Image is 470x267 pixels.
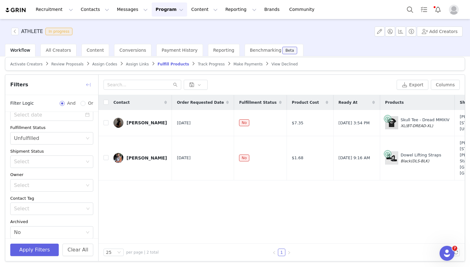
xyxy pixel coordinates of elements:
span: Reporting [213,48,234,53]
span: Assign Links [126,62,149,66]
div: No [14,226,21,238]
span: Payment History [162,48,198,53]
div: Contact Tag [10,195,93,202]
button: Contacts [77,2,113,17]
img: Product Image [385,117,398,129]
button: Recruitment [32,2,77,17]
button: Add Creators [417,26,463,36]
i: icon: search [173,83,177,87]
span: [DATE] 3:54 PM [339,120,370,126]
span: Contact [113,100,130,105]
span: Make Payments [233,62,263,66]
span: Ready At [339,100,357,105]
div: Beta [285,49,294,52]
img: grin logo [5,7,27,13]
button: Program [152,2,187,17]
div: Select [14,182,83,188]
span: Fulfill Products [158,62,189,66]
i: icon: down [86,184,90,188]
a: [PERSON_NAME] [113,153,167,163]
span: Content [87,48,104,53]
span: $1.68 [292,155,303,161]
span: Track Progress [198,62,224,66]
span: All Creators [46,48,71,53]
div: Archived [10,219,93,225]
i: icon: calendar [85,112,90,117]
input: Select date [10,108,93,121]
span: [object Object] [11,28,75,35]
span: Filter Logic [10,100,34,107]
iframe: Intercom live chat [440,246,454,261]
span: per page | 2 total [126,250,159,255]
span: Filters [10,81,28,88]
div: Select [14,159,83,165]
button: Apply Filters [10,244,59,256]
div: Dowel Lifting Straps [401,152,441,164]
div: [PERSON_NAME] [127,120,167,125]
span: Fulfillment Status [239,100,276,105]
span: No [239,119,249,126]
input: Search... [104,80,181,90]
img: Product Image [385,152,398,164]
span: Order Requested Date [177,100,224,105]
div: Unfulfilled [14,132,39,144]
a: Brands [260,2,285,17]
div: Skull Tee - Dread MMXIV [401,117,449,129]
button: Profile [445,5,465,15]
span: Workflow [10,48,30,53]
button: Search [403,2,417,17]
a: [PERSON_NAME] [113,118,167,128]
button: Content [187,2,221,17]
a: Community [286,2,321,17]
a: 1 [278,249,285,256]
div: [PERSON_NAME] [127,155,167,160]
img: placeholder-profile.jpg [449,5,459,15]
li: 1 [278,249,285,256]
i: icon: left [272,251,276,255]
span: $7.35 [292,120,303,126]
button: Notifications [431,2,445,17]
span: No [239,155,249,161]
i: icon: down [117,250,121,255]
span: Products [385,100,404,105]
span: Benchmarking [250,48,281,53]
span: [DATE] [177,155,191,161]
div: Select [14,206,84,212]
li: Previous Page [270,249,278,256]
span: 7 [452,246,457,251]
span: Activate Creators [10,62,43,66]
img: 8b7d4420-543f-489e-af6a-bdc7727f56bd--s.jpg [113,153,123,163]
button: Export [397,80,428,90]
div: Owner [10,172,93,178]
span: And [65,100,78,107]
img: b5b70573-7e24-42ec-a953-6615326e1151.jpg [113,118,123,128]
span: Product Cost [292,100,319,105]
button: Columns [431,80,460,90]
button: Reporting [222,2,260,17]
div: 25 [106,249,112,256]
div: Shipment Status [10,148,93,155]
span: Assign Codes [92,62,117,66]
h3: ATHLETE [21,28,43,35]
li: Next Page [285,249,293,256]
span: In progress [45,28,72,35]
div: Fulfillment Status [10,125,93,131]
button: Messages [113,2,151,17]
span: Conversions [119,48,146,53]
i: icon: down [86,207,90,211]
a: Tasks [417,2,431,17]
span: [DATE] 9:16 AM [339,155,370,161]
span: View Declined [271,62,298,66]
i: icon: right [287,251,291,255]
span: Or [85,100,93,107]
button: Clear All [62,244,93,256]
i: icon: down [86,160,90,164]
span: [DATE] [177,120,191,126]
span: Review Proposals [51,62,84,66]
